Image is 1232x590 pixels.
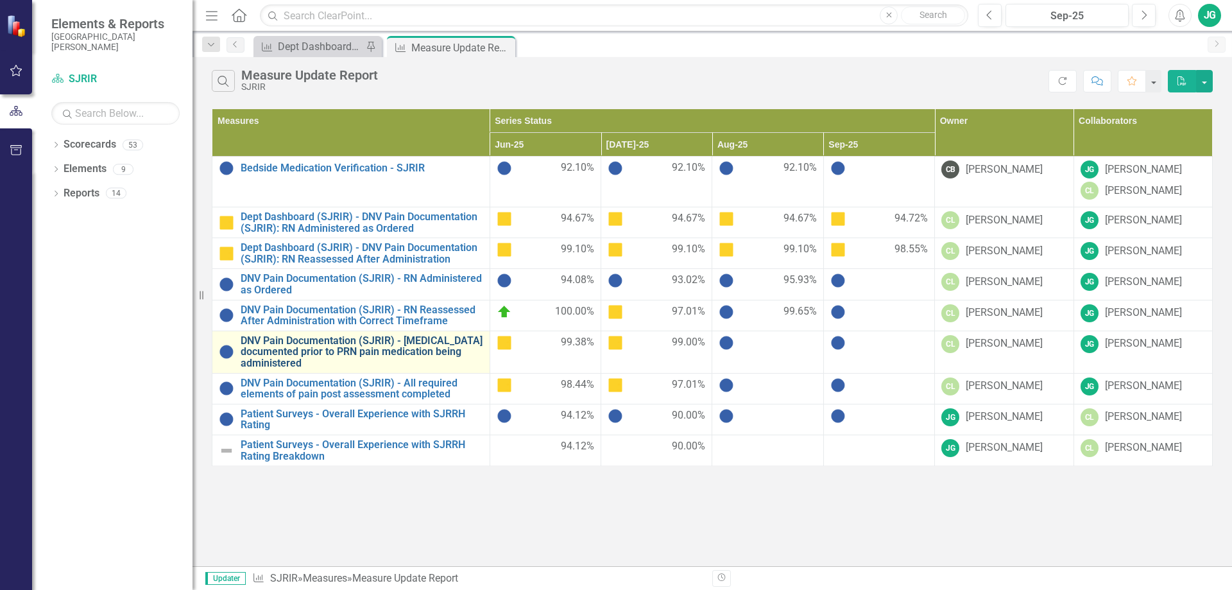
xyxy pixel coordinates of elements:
a: Scorecards [64,137,116,152]
div: SJRIR [241,82,378,92]
span: 94.12% [561,439,594,454]
img: No Information [608,273,623,288]
div: 53 [123,139,143,150]
span: 99.38% [561,335,594,351]
div: Measure Update Report [352,572,458,584]
div: [PERSON_NAME] [966,336,1043,351]
img: Caution [608,211,623,227]
td: Double-Click to Edit Right Click for Context Menu [212,373,490,404]
a: SJRIR [270,572,298,584]
div: [PERSON_NAME] [1105,379,1182,394]
img: Caution [719,242,734,257]
a: Dept Dashboard (SJRIR) - DNV Pain Documentation (SJRIR): RN Administered as Ordered [241,211,483,234]
div: JG [1081,161,1099,178]
span: 93.02% [672,273,705,288]
div: [PERSON_NAME] [1105,162,1182,177]
a: DNV Pain Documentation (SJRIR) - [MEDICAL_DATA] documented prior to PRN pain medication being adm... [241,335,483,369]
img: No Information [830,161,846,176]
img: Caution [497,242,512,257]
span: 98.44% [561,377,594,393]
span: 97.01% [672,377,705,393]
td: Double-Click to Edit Right Click for Context Menu [212,435,490,465]
img: On Target [497,304,512,320]
div: JG [1081,304,1099,322]
img: ClearPoint Strategy [6,14,29,37]
img: No Information [219,277,234,292]
img: Caution [719,211,734,227]
img: Caution [219,246,234,261]
div: [PERSON_NAME] [966,244,1043,259]
small: [GEOGRAPHIC_DATA][PERSON_NAME] [51,31,180,53]
td: Double-Click to Edit Right Click for Context Menu [212,404,490,435]
img: Caution [608,377,623,393]
img: No Information [830,273,846,288]
span: 94.67% [561,211,594,227]
img: Caution [497,335,512,351]
div: [PERSON_NAME] [966,379,1043,394]
div: CL [941,377,959,395]
span: Elements & Reports [51,16,180,31]
div: [PERSON_NAME] [1105,275,1182,290]
img: No Information [219,381,234,396]
div: [PERSON_NAME] [1105,336,1182,351]
span: 94.67% [783,211,817,227]
div: [PERSON_NAME] [966,410,1043,424]
img: Caution [830,211,846,227]
input: Search Below... [51,102,180,125]
div: [PERSON_NAME] [1105,213,1182,228]
div: [PERSON_NAME] [966,275,1043,290]
div: » » [252,571,703,586]
span: 94.12% [561,408,594,424]
span: 99.10% [783,242,817,257]
img: No Information [830,408,846,424]
div: [PERSON_NAME] [1105,440,1182,455]
div: CB [941,161,959,178]
div: Measure Update Report [411,40,512,56]
img: No Information [830,377,846,393]
img: No Information [719,377,734,393]
div: JG [1081,273,1099,291]
img: No Information [497,408,512,424]
img: No Information [219,161,234,176]
div: CL [941,304,959,322]
span: 99.10% [561,242,594,257]
span: 99.00% [672,335,705,351]
a: Dept Dashboard (SJRIR) - DNV Pain Documentation (SJRIR): RN Reassessed After Administration [257,39,363,55]
img: No Information [608,161,623,176]
img: No Information [719,408,734,424]
span: 94.67% [672,211,705,227]
td: Double-Click to Edit Right Click for Context Menu [212,238,490,269]
img: No Information [219,344,234,360]
div: CL [941,335,959,353]
div: [PERSON_NAME] [966,162,1043,177]
td: Double-Click to Edit Right Click for Context Menu [212,157,490,207]
a: Measures [303,572,347,584]
div: JG [1081,377,1099,395]
span: 90.00% [672,408,705,424]
img: No Information [719,161,734,176]
div: JG [941,408,959,426]
img: Caution [608,335,623,351]
span: 100.00% [555,304,594,320]
img: Caution [497,377,512,393]
div: CL [941,273,959,291]
input: Search ClearPoint... [260,4,968,27]
div: JG [1081,211,1099,229]
button: JG [1198,4,1221,27]
img: No Information [719,273,734,288]
img: No Information [719,304,734,320]
img: Not Defined [219,443,234,458]
a: DNV Pain Documentation (SJRIR) - All required elements of pain post assessment completed [241,377,483,400]
img: No Information [497,161,512,176]
span: 99.65% [783,304,817,320]
div: 14 [106,188,126,199]
div: [PERSON_NAME] [966,440,1043,455]
td: Double-Click to Edit Right Click for Context Menu [212,331,490,373]
div: [PERSON_NAME] [1105,306,1182,320]
div: Measure Update Report [241,68,378,82]
span: 92.10% [783,161,817,176]
div: CL [1081,439,1099,457]
span: 98.55% [894,242,928,257]
a: Patient Surveys - Overall Experience with SJRRH Rating Breakdown [241,439,483,462]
